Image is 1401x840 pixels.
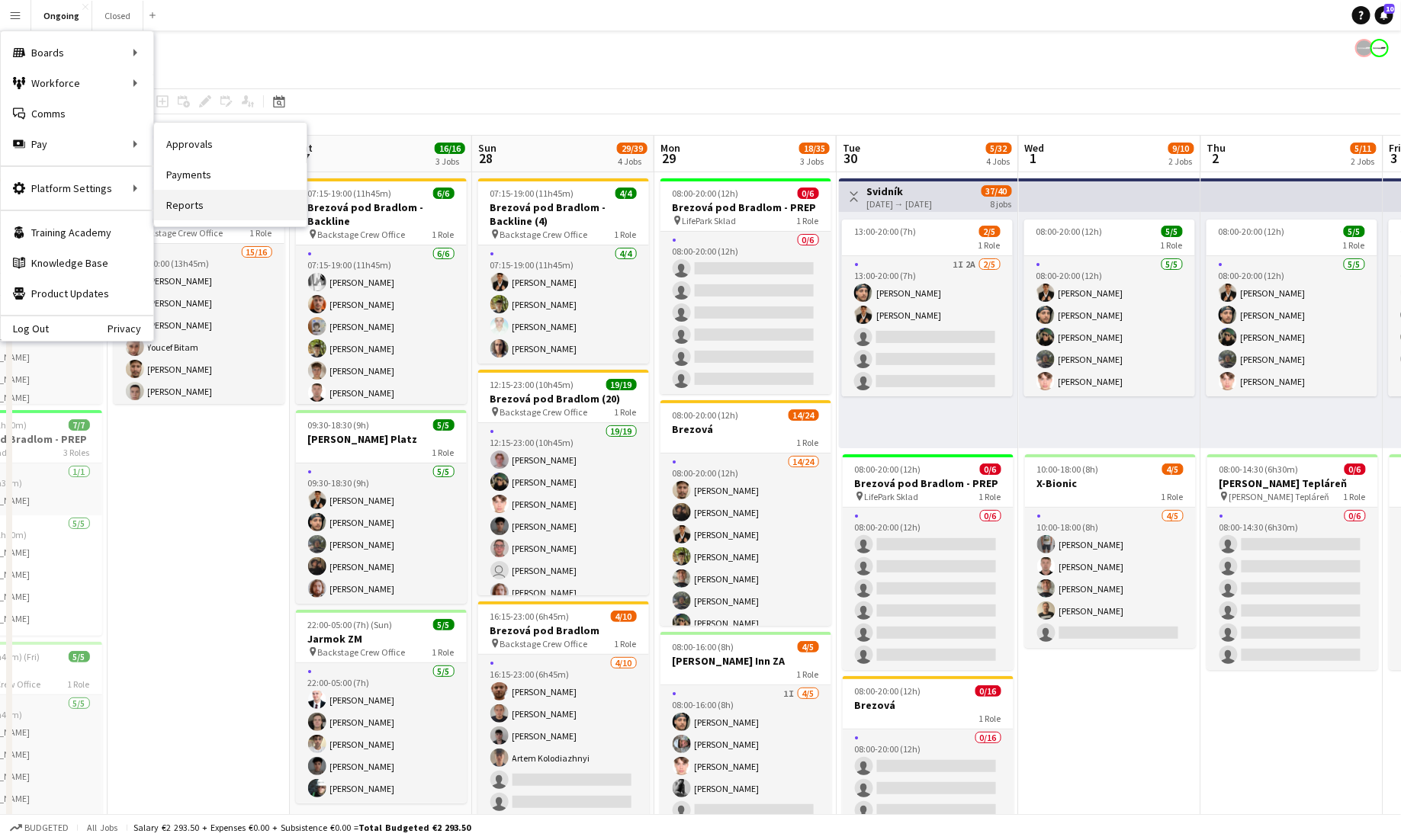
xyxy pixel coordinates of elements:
[1207,454,1378,670] app-job-card: 08:00-14:30 (6h30m)0/6[PERSON_NAME] Tepláreň [PERSON_NAME] Tepláreň1 Role0/608:00-14:30 (6h30m)
[1161,239,1183,251] span: 1 Role
[866,184,932,198] h3: Svidník
[798,641,819,652] span: 4/5
[1207,476,1378,490] h3: [PERSON_NAME] Tepláreň
[296,245,467,408] app-card-role: 6/607:15-19:00 (11h45m)[PERSON_NAME][PERSON_NAME][PERSON_NAME][PERSON_NAME][PERSON_NAME][PERSON_N...
[154,190,307,220] a: Reports
[979,226,1001,237] span: 2/5
[1024,256,1195,396] app-card-role: 5/508:00-20:00 (12h)[PERSON_NAME][PERSON_NAME][PERSON_NAME][PERSON_NAME][PERSON_NAME]
[1,278,153,309] a: Product Updates
[1384,4,1395,14] span: 10
[979,491,1001,502] span: 1 Role
[800,155,829,167] div: 3 Jobs
[1,322,49,335] a: Log Out
[478,200,649,228] h3: Brezová pod Bradlom - Backline (4)
[1229,491,1330,502] span: [PERSON_NAME] Tepláreň
[617,143,647,154] span: 29/39
[490,611,570,622] span: 16:15-23:00 (6h45m)
[991,197,1012,210] div: 8 jobs
[1351,143,1377,154] span: 5/11
[478,392,649,406] h3: Brezová pod Bradlom (20)
[433,419,455,431] span: 5/5
[854,226,916,237] span: 13:00-20:00 (7h)
[615,229,637,240] span: 1 Role
[843,454,1014,670] app-job-card: 08:00-20:00 (12h)0/6Brezová pod Bradlom - PREP LifePark Sklad1 Role0/608:00-20:00 (12h)
[1025,141,1045,155] span: Wed
[979,713,1001,724] span: 1 Role
[1,129,153,159] div: Pay
[1025,454,1196,648] app-job-card: 10:00-18:00 (8h)4/5X-Bionic1 Role4/510:00-18:00 (8h)[PERSON_NAME][PERSON_NAME][PERSON_NAME][PERSO...
[611,611,637,622] span: 4/10
[478,370,649,595] div: 12:15-23:00 (10h45m)19/19Brezová pod Bradlom (20) Backstage Crew Office1 Role19/1912:15-23:00 (10...
[478,624,649,637] h3: Brezová pod Bradlom
[618,155,647,167] div: 4 Jobs
[490,379,574,390] span: 12:15-23:00 (10h45m)
[866,198,932,210] div: [DATE] → [DATE]
[296,463,467,604] app-card-role: 5/509:30-18:30 (9h)[PERSON_NAME][PERSON_NAME][PERSON_NAME][PERSON_NAME][PERSON_NAME]
[660,632,831,826] app-job-card: 08:00-16:00 (8h)4/5[PERSON_NAME] Inn ZA1 Role1I4/508:00-16:00 (8h)[PERSON_NAME][PERSON_NAME][PERS...
[789,409,819,421] span: 14/24
[986,143,1012,154] span: 5/32
[296,632,467,646] h3: Jarmok ZM
[1207,141,1226,155] span: Thu
[660,400,831,626] app-job-card: 08:00-20:00 (12h)14/24Brezová1 Role14/2408:00-20:00 (12h)[PERSON_NAME][PERSON_NAME][PERSON_NAME][...
[1355,39,1374,57] app-user-avatar: Crew Manager
[1169,155,1194,167] div: 2 Jobs
[478,245,649,364] app-card-role: 4/407:15-19:00 (11h45m)[PERSON_NAME][PERSON_NAME][PERSON_NAME][PERSON_NAME]
[108,322,153,335] a: Privacy
[658,149,680,167] span: 29
[1,98,153,129] a: Comms
[1036,226,1103,237] span: 08:00-20:00 (12h)
[500,638,588,649] span: Backstage Crew Office
[358,822,471,833] span: Total Budgeted €2 293.50
[615,406,637,418] span: 1 Role
[980,463,1001,475] span: 0/6
[114,244,284,627] app-card-role: 15/1606:15-20:00 (13h45m)[PERSON_NAME][PERSON_NAME][PERSON_NAME]Youcef Bitam[PERSON_NAME][PERSON_...
[296,410,467,604] app-job-card: 09:30-18:30 (9h)5/5[PERSON_NAME] Platz1 Role5/509:30-18:30 (9h)[PERSON_NAME][PERSON_NAME][PERSON_...
[797,437,819,448] span: 1 Role
[296,432,467,446] h3: [PERSON_NAME] Platz
[1,37,153,68] div: Boards
[296,610,467,803] div: 22:00-05:00 (7h) (Sun)5/5Jarmok ZM Backstage Crew Office1 Role5/522:00-05:00 (7h)[PERSON_NAME][PE...
[24,822,69,833] span: Budgeted
[1207,256,1377,396] app-card-role: 5/508:00-20:00 (12h)[PERSON_NAME][PERSON_NAME][PERSON_NAME][PERSON_NAME][PERSON_NAME]
[478,601,649,827] app-job-card: 16:15-23:00 (6h45m)4/10Brezová pod Bradlom Backstage Crew Office1 Role4/1016:15-23:00 (6h45m)[PER...
[433,619,455,630] span: 5/5
[133,822,471,833] div: Salary €2 293.50 + Expenses €0.00 + Subsistence €0.00 =
[114,178,284,404] app-job-card: In progress06:15-20:00 (13h45m)15/16Brezová pod Bradlom Backstage Crew Office1 Role15/1606:15-20:...
[154,129,307,159] a: Approvals
[865,491,919,502] span: LifePark Sklad
[1343,239,1365,251] span: 1 Role
[64,447,90,458] span: 3 Roles
[435,155,464,167] div: 3 Jobs
[68,678,90,690] span: 1 Role
[500,229,588,240] span: Backstage Crew Office
[660,232,831,394] app-card-role: 0/608:00-20:00 (12h)
[660,685,831,826] app-card-role: 1I4/508:00-16:00 (8h)[PERSON_NAME][PERSON_NAME][PERSON_NAME][PERSON_NAME]
[432,229,455,240] span: 1 Role
[606,379,637,390] span: 19/19
[1345,463,1366,475] span: 0/6
[1370,39,1389,57] app-user-avatar: Backstage Crew
[1168,143,1194,154] span: 9/10
[1375,6,1393,24] a: 10
[500,406,588,418] span: Backstage Crew Office
[296,178,467,404] app-job-card: 07:15-19:00 (11h45m)6/6Brezová pod Bradlom - Backline Backstage Crew Office1 Role6/607:15-19:00 (...
[84,822,120,833] span: All jobs
[1025,476,1196,490] h3: X-Bionic
[1,248,153,278] a: Knowledge Base
[1162,226,1183,237] span: 5/5
[308,419,370,431] span: 09:30-18:30 (9h)
[1344,491,1366,502] span: 1 Role
[673,188,739,199] span: 08:00-20:00 (12h)
[8,819,71,836] button: Budgeted
[978,239,1001,251] span: 1 Role
[1162,463,1184,475] span: 4/5
[660,141,680,155] span: Mon
[683,215,737,226] span: LifePark Sklad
